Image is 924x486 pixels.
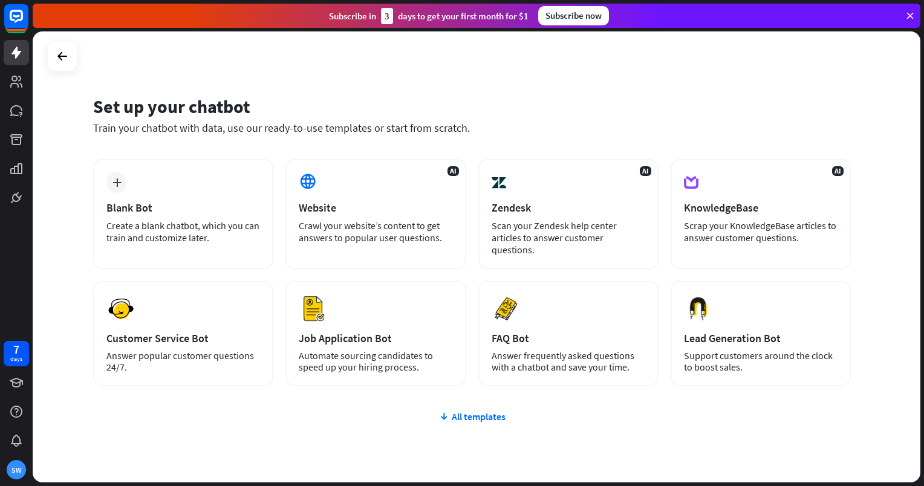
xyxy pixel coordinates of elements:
[381,8,393,24] div: 3
[4,341,29,366] a: 7 days
[10,355,22,363] div: days
[13,344,19,355] div: 7
[329,8,529,24] div: Subscribe in days to get your first month for $1
[538,6,609,25] div: Subscribe now
[7,460,26,479] div: SW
